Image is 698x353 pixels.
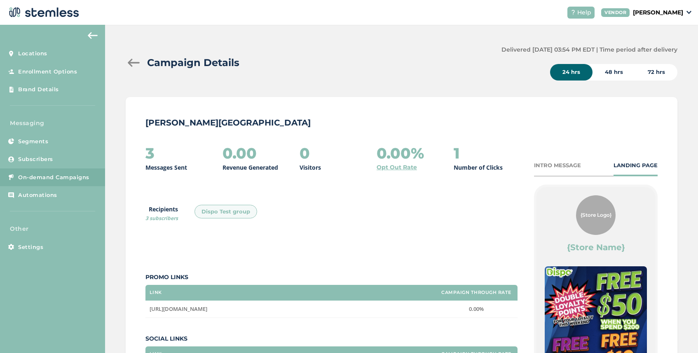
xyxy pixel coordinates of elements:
span: {Store Logo} [581,211,611,219]
span: Segments [18,137,48,146]
p: Visitors [300,163,321,172]
p: Revenue Generated [223,163,278,172]
div: 48 hrs [593,64,635,81]
img: logo-dark-0685b13c.svg [7,4,79,21]
span: [URL][DOMAIN_NAME] [150,305,207,313]
h2: 0 [300,145,310,161]
img: icon_down-arrow-small-66adaf34.svg [686,11,691,14]
h2: 0.00% [377,145,424,161]
label: https://disposhops.com/ [150,306,431,313]
span: Enrollment Options [18,68,77,76]
div: 72 hrs [635,64,677,81]
span: Subscribers [18,155,53,163]
h2: Campaign Details [147,55,239,70]
label: Campaign Through Rate [441,290,511,295]
label: {Store Name} [567,242,625,253]
span: Settings [18,243,43,251]
span: Help [577,8,591,17]
span: 0.00% [469,305,484,313]
img: icon-arrow-back-accent-c549486e.svg [88,32,98,39]
iframe: Chat Widget [657,313,698,353]
label: Link [150,290,162,295]
p: Messages Sent [145,163,187,172]
div: 24 hrs [550,64,593,81]
div: VENDOR [601,8,630,17]
h2: 3 [145,145,155,161]
h2: 1 [454,145,460,161]
div: INTRO MESSAGE [534,161,581,170]
label: Promo Links [145,273,518,282]
label: Delivered [DATE] 03:54 PM EDT | Time period after delivery [501,45,677,54]
span: On-demand Campaigns [18,173,89,182]
label: Social Links [145,334,518,343]
span: Automations [18,191,57,199]
img: icon-help-white-03924b79.svg [571,10,576,15]
div: LANDING PAGE [614,161,658,170]
a: Opt Out Rate [377,163,417,172]
div: Dispo Test group [194,205,257,219]
label: Recipients [145,205,178,222]
p: Number of Clicks [454,163,503,172]
span: Locations [18,50,47,58]
h2: 0.00 [223,145,257,161]
p: [PERSON_NAME][GEOGRAPHIC_DATA] [145,117,658,128]
span: 3 subscribers [145,215,178,222]
label: 0.00% [439,306,513,313]
p: [PERSON_NAME] [633,8,683,17]
span: Brand Details [18,85,59,94]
